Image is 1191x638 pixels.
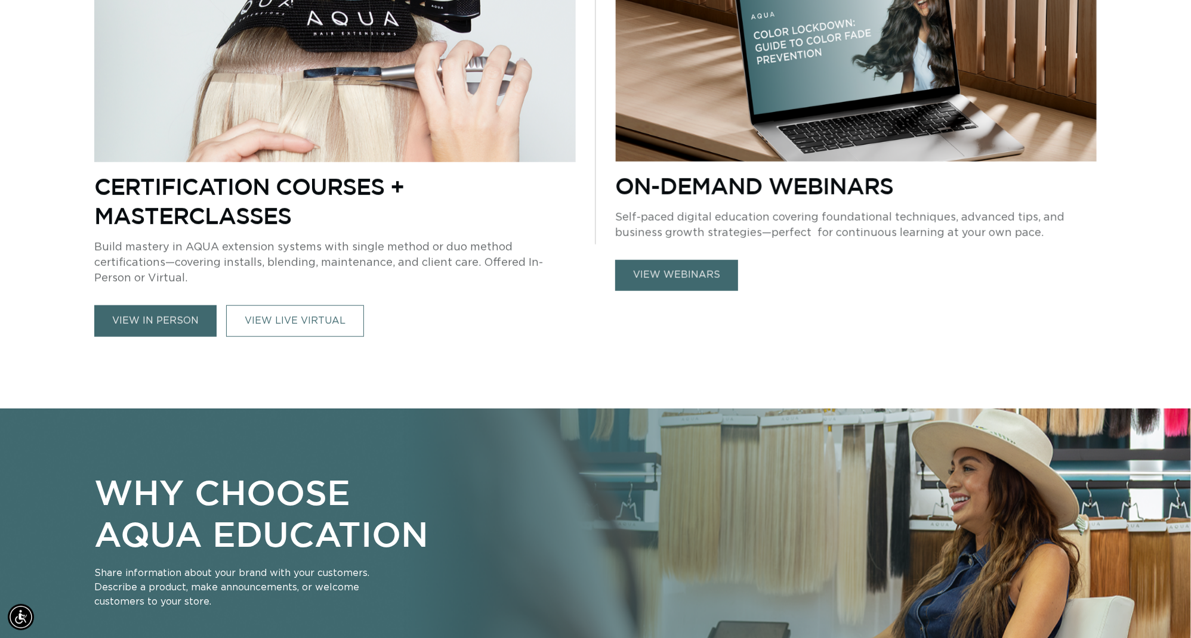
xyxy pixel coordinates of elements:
[94,240,576,286] p: Build mastery in AQUA extension systems with single method or duo method certifications—covering ...
[615,210,1097,241] p: Self-paced digital education covering foundational techniques, advanced tips, and business growth...
[615,260,738,290] a: view webinars
[94,305,217,337] a: view in person
[94,566,393,609] p: Share information about your brand with your customers. Describe a product, make announcements, o...
[226,305,364,337] a: VIEW LIVE VIRTUAL
[94,172,576,230] p: Certification Courses + Masterclasses
[8,604,34,630] div: Accessibility Menu
[94,472,428,555] p: WHY CHOOSE AQUA EDUCATION
[615,171,1097,200] p: On-Demand Webinars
